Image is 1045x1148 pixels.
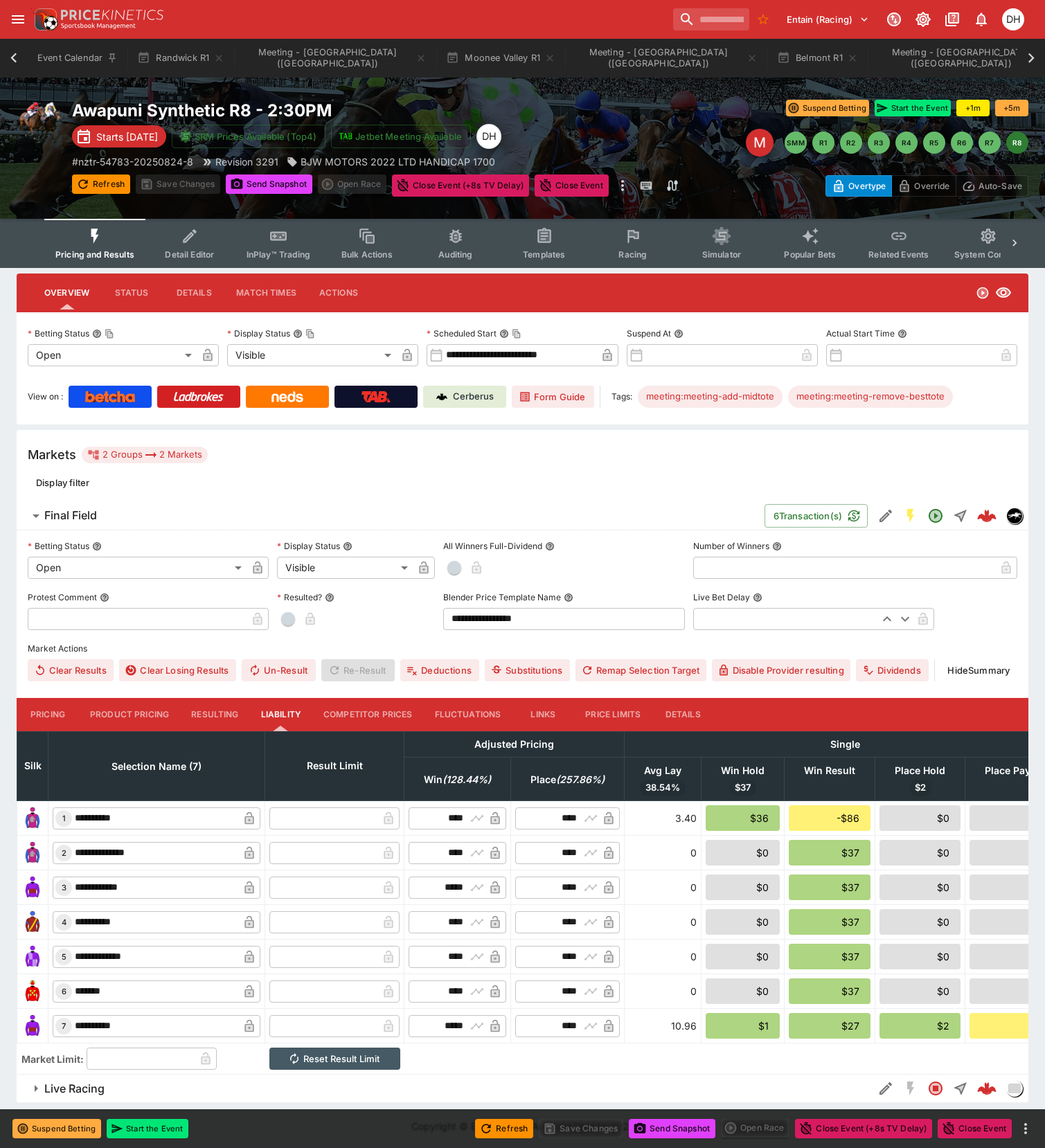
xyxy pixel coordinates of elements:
[96,129,158,144] p: Starts [DATE]
[17,1075,873,1102] button: Live Racing
[998,4,1028,35] button: Daniel Hooper
[512,698,574,731] button: Links
[765,504,868,528] button: 6Transaction(s)
[778,8,877,30] button: Select Tenant
[172,125,325,148] button: SRM Prices Available (Top4)
[977,506,997,526] img: logo-cerberus--red.svg
[629,915,697,929] div: 0
[515,771,620,788] span: Place(257.86%)
[879,909,961,935] div: $0
[702,249,741,260] span: Simulator
[28,540,89,552] p: Betting Status
[673,8,749,30] input: search
[107,1119,188,1138] button: Start the Event
[789,875,870,900] div: $37
[29,39,126,78] button: Event Calendar
[629,845,697,860] div: 0
[453,390,494,404] p: Cerberus
[6,7,30,32] button: open drawer
[44,1082,105,1096] h6: Live Racing
[788,390,953,404] span: meeting:meeting-remove-besttote
[574,698,652,731] button: Price Limits
[976,286,990,300] svg: Open
[92,541,102,551] button: Betting Status
[873,503,898,528] button: Edit Detail
[712,659,850,681] button: Disable Provider resulting
[436,391,447,402] img: Cerberus
[674,329,684,339] button: Suspend At
[443,591,561,603] p: Blender Price Template Name
[786,100,869,116] button: Suspend Betting
[640,781,686,795] span: 38.54%
[269,1048,400,1070] button: Reset Result Limit
[28,659,114,681] button: Clear Results
[629,811,697,825] div: 3.40
[28,557,247,579] div: Open
[706,909,780,935] div: $0
[629,1119,715,1138] button: Send Snapshot
[227,328,290,339] p: Display Status
[879,840,961,866] div: $0
[789,978,870,1004] div: $37
[1006,508,1023,524] div: nztr
[879,1013,961,1039] div: $2
[611,386,632,408] label: Tags:
[752,8,774,30] button: No Bookmarks
[1006,132,1028,154] button: R8
[769,39,866,78] button: Belmont R1
[331,125,471,148] button: Jetbet Meeting Available
[575,659,706,681] button: Remap Selection Target
[977,1079,997,1098] img: logo-cerberus--red.svg
[825,175,892,197] button: Overtype
[789,762,870,779] span: Win Result
[242,659,316,681] span: Un-Result
[721,1118,789,1138] div: split button
[226,174,312,194] button: Send Snapshot
[995,285,1012,301] svg: Visible
[969,7,994,32] button: Notifications
[60,814,69,823] span: 1
[1007,1081,1022,1096] img: liveracing
[784,249,836,260] span: Popular Bets
[746,129,774,156] div: Edit Meeting
[789,840,870,866] div: $37
[923,1076,948,1101] button: Closed
[305,329,315,339] button: Copy To Clipboard
[898,1076,923,1101] button: SGM Disabled
[21,1015,44,1037] img: runner 7
[868,132,890,154] button: R3
[856,659,928,681] button: Dividends
[954,249,1022,260] span: System Controls
[785,132,1028,154] nav: pagination navigation
[55,249,134,260] span: Pricing and Results
[96,758,217,775] span: Selection Name (7)
[627,328,671,339] p: Suspend At
[1006,1080,1023,1097] div: liveracing
[21,807,44,829] img: runner 1
[523,249,565,260] span: Templates
[312,698,424,731] button: Competitor Prices
[977,1079,997,1098] div: 8272220e-4747-465f-96cd-cac9df206021
[72,100,630,121] h2: Copy To Clipboard
[33,276,100,310] button: Overview
[119,659,235,681] button: Clear Losing Results
[21,946,44,968] img: runner 5
[629,880,697,895] div: 0
[277,557,413,579] div: Visible
[100,276,163,310] button: Status
[287,154,495,169] div: BJW MOTORS 2022 LTD HANDICAP 1700
[826,328,895,339] p: Actual Start Time
[706,978,780,1004] div: $0
[618,249,647,260] span: Racing
[61,10,163,20] img: PriceKinetics
[476,124,501,149] div: Dan Hooper
[21,842,44,864] img: runner 2
[614,174,631,197] button: more
[879,875,961,900] div: $0
[895,132,918,154] button: R4
[977,506,997,526] div: 340f9459-c45f-43ac-b5e0-a51f60a04952
[499,329,509,339] button: Scheduled StartCopy To Clipboard
[79,698,180,731] button: Product Pricing
[21,980,44,1003] img: runner 6
[277,540,340,552] p: Display Status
